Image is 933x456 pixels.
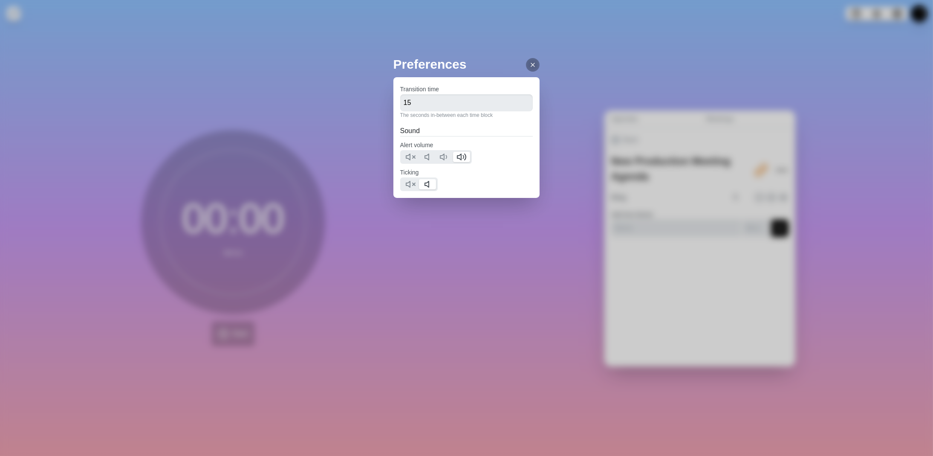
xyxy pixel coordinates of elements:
[400,169,419,176] label: Ticking
[393,55,540,74] h2: Preferences
[400,142,433,148] label: Alert volume
[400,126,533,136] h2: Sound
[400,86,439,93] label: Transition time
[400,111,533,119] p: The seconds in-between each time block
